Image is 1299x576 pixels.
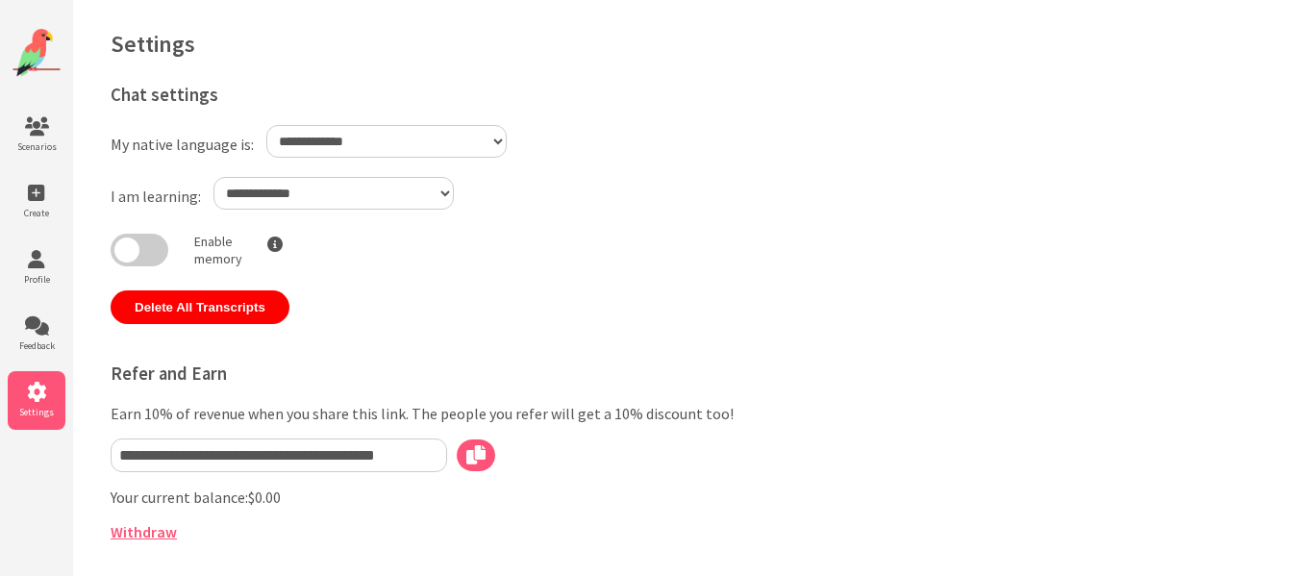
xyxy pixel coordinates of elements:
span: Scenarios [8,140,65,153]
h1: Settings [111,29,1261,59]
span: Settings [8,406,65,418]
p: Your current balance: [111,488,801,507]
h3: Refer and Earn [111,363,801,385]
span: Profile [8,273,65,286]
a: Withdraw [111,522,177,541]
img: Website Logo [12,29,61,77]
p: Earn 10% of revenue when you share this link. The people you refer will get a 10% discount too! [111,404,801,423]
span: Create [8,207,65,219]
h3: Chat settings [111,84,801,106]
p: Enable memory [194,233,242,267]
label: My native language is: [111,135,254,154]
span: $0.00 [248,488,281,507]
button: Delete All Transcripts [111,290,289,324]
span: Feedback [8,339,65,352]
label: I am learning: [111,187,201,206]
